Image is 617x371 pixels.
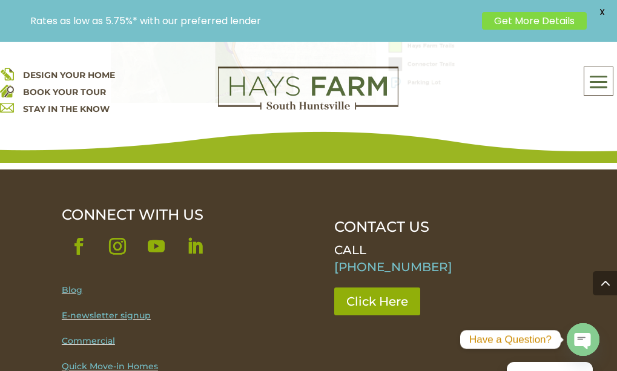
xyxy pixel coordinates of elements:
[178,229,212,263] a: Follow on LinkedIn
[62,335,115,346] a: Commercial
[62,284,82,295] a: Blog
[218,102,398,113] a: hays farm homes huntsville development
[334,218,543,235] p: CONTACT US
[23,70,115,80] a: DESIGN YOUR HOME
[218,67,398,110] img: Logo
[482,12,587,30] a: Get More Details
[62,229,96,263] a: Follow on Facebook
[101,229,134,263] a: Follow on Instagram
[334,243,366,257] span: CALL
[139,229,173,263] a: Follow on Youtube
[23,103,110,114] a: STAY IN THE KNOW
[23,87,106,97] a: BOOK YOUR TOUR
[334,260,452,274] a: [PHONE_NUMBER]
[334,287,420,315] a: Click Here
[30,15,476,27] p: Rates as low as 5.75%* with our preferred lender
[62,310,151,321] a: E-newsletter signup
[62,206,295,223] div: CONNECT WITH US
[593,3,611,21] span: X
